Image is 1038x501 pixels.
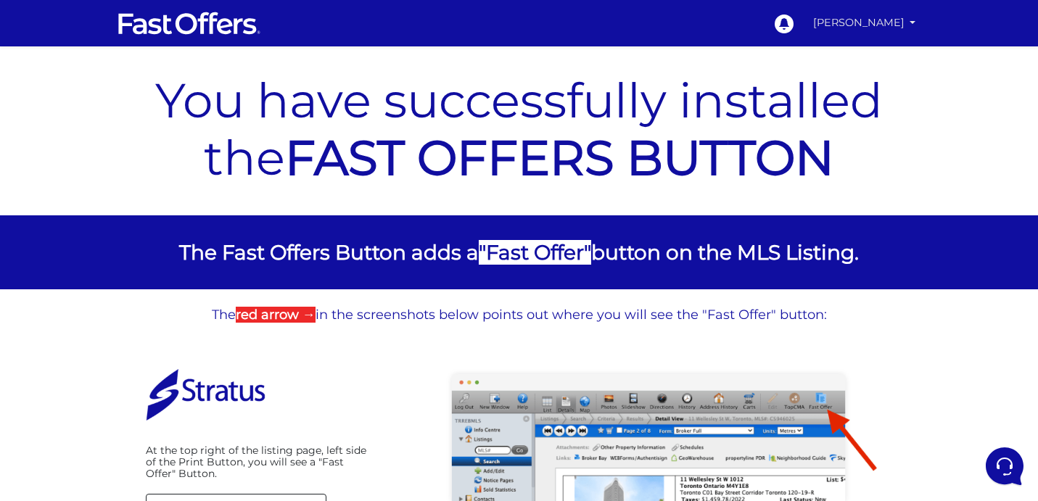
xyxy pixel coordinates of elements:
button: Home [12,368,101,401]
h2: Hello [PERSON_NAME] 👋 [12,12,244,58]
p: The Fast Offers Button adds a [135,237,904,268]
img: Stratus Login [146,360,265,430]
input: Search for an Article... [33,234,237,249]
iframe: Customerly Messenger Launcher [983,444,1026,488]
img: dark [23,104,52,133]
span: Start a Conversation [104,154,203,165]
a: FAST OFFERS BUTTON [285,128,834,187]
p: Home [44,388,68,401]
button: Help [189,368,279,401]
button: Start a Conversation [23,145,267,174]
span: Your Conversations [23,81,118,93]
span: Find an Answer [23,203,99,215]
p: At the top right of the listing page, left side of the Print Button, you will see a "Fast Offer" ... [146,444,368,479]
span: button on the MLS Listing [591,240,854,265]
strong: Fast Offer [486,240,584,265]
a: See all [234,81,267,93]
p: You have successfully installed the [135,72,904,186]
span: . [854,240,859,265]
img: dark [46,104,75,133]
button: Messages [101,368,190,401]
p: The in the screenshots below points out where you will see the "Fast Offer" button: [131,307,907,323]
a: Open Help Center [181,203,267,215]
span: " " [479,240,591,265]
p: Messages [125,388,166,401]
p: Help [225,388,244,401]
a: [PERSON_NAME] [807,9,922,37]
strong: red arrow → [236,307,316,323]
